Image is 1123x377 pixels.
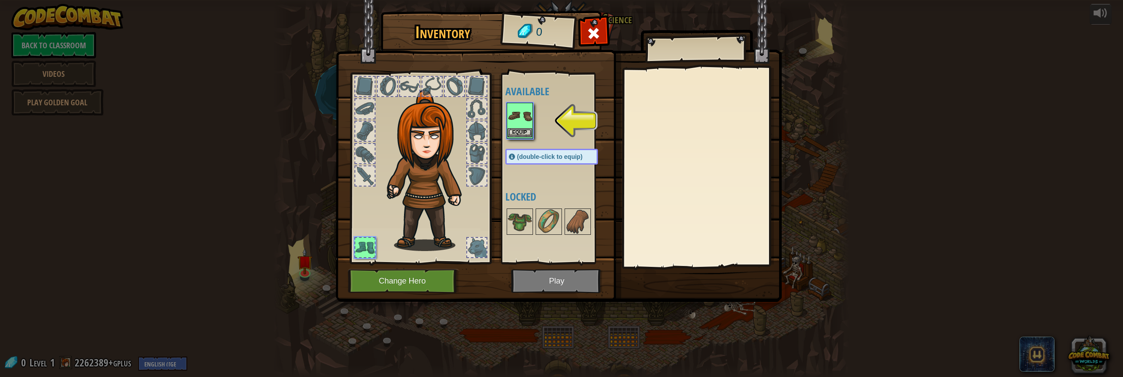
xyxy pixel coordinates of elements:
[535,24,543,40] span: 0
[505,86,615,97] h4: Available
[387,23,499,42] h1: Inventory
[536,209,561,234] img: portrait.png
[508,128,532,137] button: Equip
[508,104,532,128] img: portrait.png
[508,209,532,234] img: portrait.png
[565,209,590,234] img: portrait.png
[517,153,583,160] span: (double-click to equip)
[383,90,477,251] img: hair_f2.png
[505,191,615,202] h4: Locked
[348,269,459,293] button: Change Hero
